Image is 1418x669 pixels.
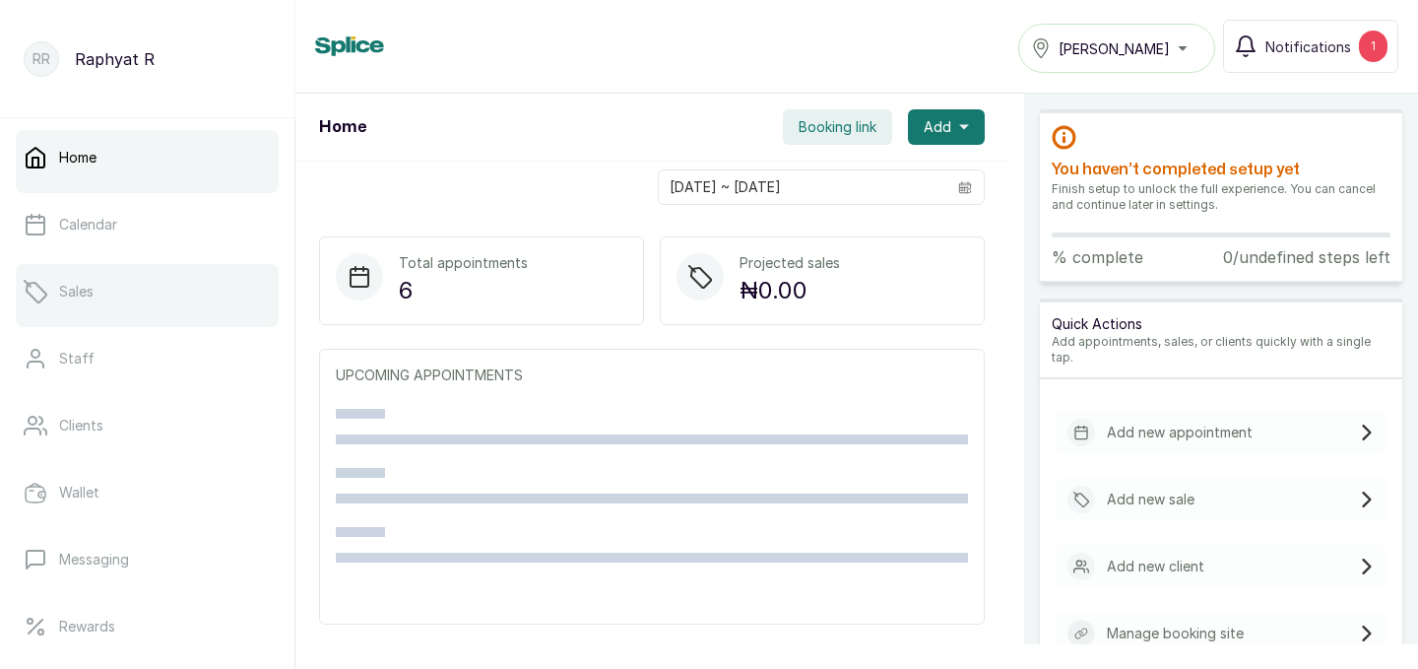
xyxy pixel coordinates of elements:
a: Rewards [16,599,279,654]
p: Finish setup to unlock the full experience. You can cancel and continue later in settings. [1052,181,1390,213]
p: Add appointments, sales, or clients quickly with a single tap. [1052,334,1390,366]
svg: calendar [958,180,972,194]
p: UPCOMING APPOINTMENTS [336,366,968,385]
p: Raphyat R [75,47,155,71]
p: Staff [59,349,95,368]
p: 6 [399,273,528,308]
span: Add [924,117,951,137]
p: Projected sales [740,253,840,273]
p: Rewards [59,617,115,636]
p: Wallet [59,483,99,502]
button: Notifications1 [1223,20,1398,73]
button: [PERSON_NAME] [1018,24,1215,73]
p: Clients [59,416,103,435]
span: [PERSON_NAME] [1059,38,1170,59]
h1: Home [319,115,366,139]
p: Total appointments [399,253,528,273]
p: Add new client [1107,557,1204,576]
p: 0/undefined steps left [1223,245,1390,269]
a: Wallet [16,465,279,520]
p: Home [59,148,97,167]
p: RR [32,49,50,69]
span: Notifications [1265,36,1351,57]
a: Calendar [16,197,279,252]
p: Add new sale [1107,490,1194,509]
a: Clients [16,398,279,453]
button: Booking link [783,109,892,145]
a: Home [16,130,279,185]
a: Sales [16,264,279,319]
p: Messaging [59,550,129,569]
h2: You haven’t completed setup yet [1052,158,1390,181]
a: Staff [16,331,279,386]
p: Calendar [59,215,117,234]
span: Booking link [799,117,876,137]
input: Select date [659,170,946,204]
a: Messaging [16,532,279,587]
button: Add [908,109,985,145]
p: Manage booking site [1107,624,1244,643]
p: % complete [1052,245,1143,269]
p: Quick Actions [1052,314,1390,334]
div: 1 [1359,31,1387,62]
p: Sales [59,282,94,301]
p: Add new appointment [1107,423,1253,442]
p: ₦0.00 [740,273,840,308]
